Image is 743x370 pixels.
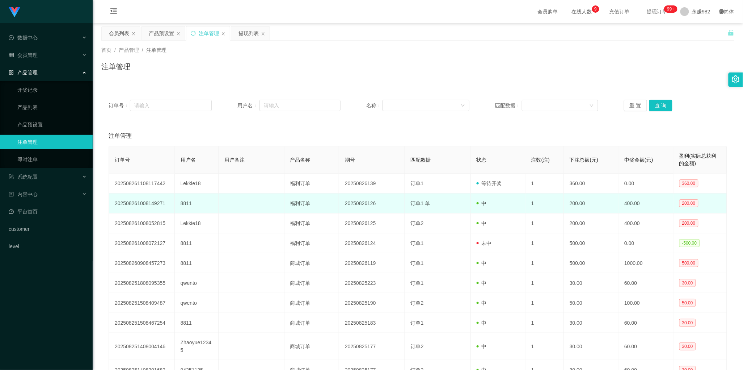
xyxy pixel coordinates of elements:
[679,239,700,247] span: -500.00
[175,174,219,194] td: Lekkie18
[284,313,339,333] td: 商城订单
[9,204,87,219] a: 图标: dashboard平台首页
[9,70,38,75] span: 产品管理
[477,300,487,306] span: 中
[284,233,339,253] td: 福利订单
[9,222,87,236] a: customer
[109,273,175,293] td: 202508251808095355
[477,280,487,286] span: 中
[564,293,619,313] td: 50.00
[679,259,698,267] span: 500.00
[109,132,132,140] span: 注单管理
[649,100,672,111] button: 查 询
[564,333,619,360] td: 30.00
[411,300,424,306] span: 订单2
[109,333,175,360] td: 202508251408004146
[564,174,619,194] td: 360.00
[175,273,219,293] td: qwento
[619,293,673,313] td: 100.00
[564,253,619,273] td: 500.00
[339,313,405,333] td: 20250825183
[149,26,174,40] div: 产品预设置
[284,293,339,313] td: 商城订单
[477,344,487,349] span: 中
[9,174,38,180] span: 系统配置
[477,240,492,246] span: 未中
[564,313,619,333] td: 30.00
[17,83,87,97] a: 开奖记录
[679,179,698,187] span: 360.00
[495,102,522,109] span: 匹配数据：
[284,213,339,233] td: 福利订单
[411,180,424,186] span: 订单1
[525,174,564,194] td: 1
[175,233,219,253] td: 8811
[570,157,598,163] span: 下注总额(元)
[175,293,219,313] td: qwento
[284,273,339,293] td: 商城订单
[592,5,599,13] sup: 9
[525,233,564,253] td: 1
[339,174,405,194] td: 20250826139
[411,220,424,226] span: 订单2
[461,103,465,108] i: 图标: down
[679,219,698,227] span: 200.00
[679,279,696,287] span: 30.00
[619,253,673,273] td: 1000.00
[101,47,111,53] span: 首页
[131,32,136,36] i: 图标: close
[339,253,405,273] td: 20250826119
[525,333,564,360] td: 1
[175,313,219,333] td: 8811
[564,213,619,233] td: 200.00
[345,157,355,163] span: 期号
[142,47,143,53] span: /
[284,174,339,194] td: 福利订单
[411,280,424,286] span: 订单1
[17,135,87,149] a: 注单管理
[732,75,740,83] i: 图标: setting
[619,194,673,213] td: 400.00
[411,200,430,206] span: 订单1 单
[366,102,383,109] span: 名称：
[109,313,175,333] td: 202508251508467254
[679,299,696,307] span: 50.00
[9,192,14,197] i: 图标: profile
[525,194,564,213] td: 1
[619,233,673,253] td: 0.00
[261,32,265,36] i: 图标: close
[9,174,14,179] i: 图标: form
[191,31,196,36] i: 图标: sync
[477,157,487,163] span: 状态
[17,117,87,132] a: 产品预设置
[284,253,339,273] td: 商城订单
[109,26,129,40] div: 会员列表
[9,70,14,75] i: 图标: appstore-o
[237,102,259,109] span: 用户名：
[238,26,259,40] div: 提现列表
[9,53,14,58] i: 图标: table
[115,157,130,163] span: 订单号
[9,191,38,197] span: 内容中心
[411,320,424,326] span: 订单1
[411,344,424,349] span: 订单2
[477,320,487,326] span: 中
[109,213,175,233] td: 202508261008052815
[664,5,677,13] sup: 202
[624,100,647,111] button: 重 置
[606,9,633,14] span: 充值订单
[175,213,219,233] td: Lekkie18
[339,333,405,360] td: 20250825177
[679,319,696,327] span: 30.00
[411,157,431,163] span: 匹配数据
[339,273,405,293] td: 20250825223
[525,293,564,313] td: 1
[284,333,339,360] td: 商城订单
[109,233,175,253] td: 202508261008072127
[221,32,225,36] i: 图标: close
[477,180,502,186] span: 等待开奖
[619,333,673,360] td: 60.00
[525,313,564,333] td: 1
[619,174,673,194] td: 0.00
[17,100,87,115] a: 产品列表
